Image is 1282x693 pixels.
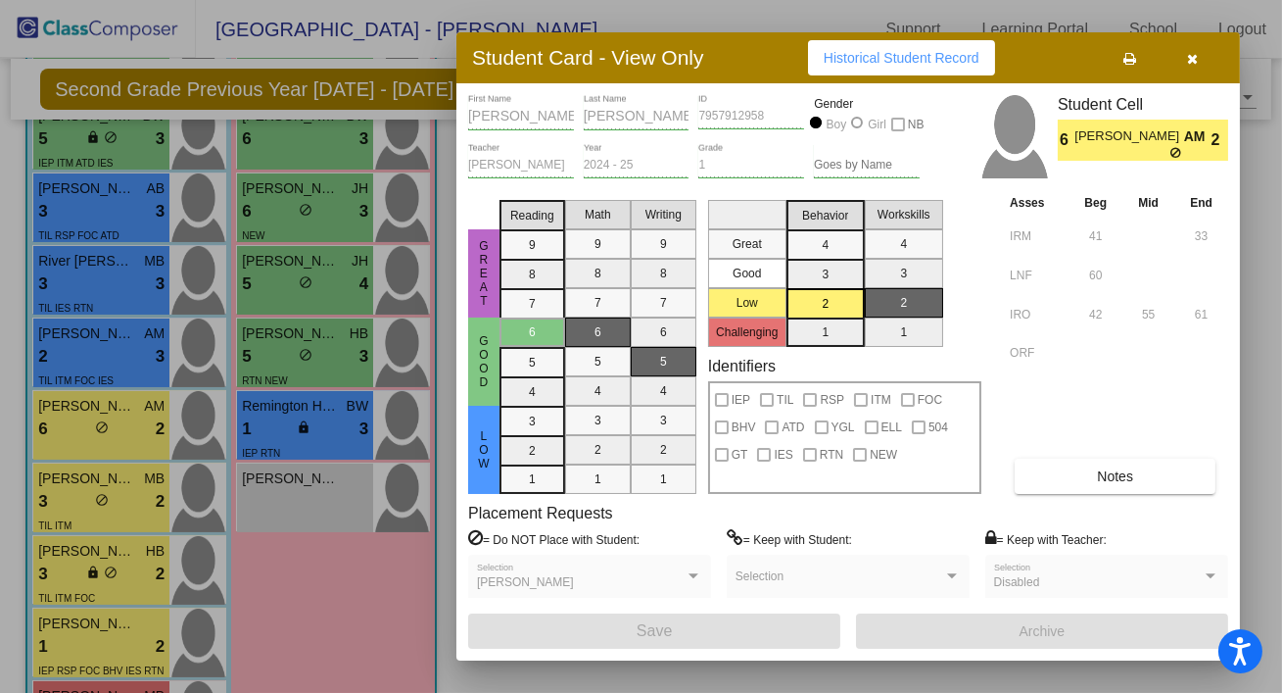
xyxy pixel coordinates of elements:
[867,116,886,133] div: Girl
[871,388,891,412] span: ITM
[777,388,793,412] span: TIL
[1010,222,1064,251] input: assessment
[1211,128,1228,152] span: 2
[870,443,897,467] span: NEW
[637,622,672,639] span: Save
[698,159,804,173] input: grade
[856,614,1228,649] button: Archive
[1097,469,1133,484] span: Notes
[814,95,920,113] mat-label: Gender
[1005,192,1068,214] th: Asses
[908,113,925,136] span: NB
[1020,623,1066,639] span: Archive
[732,416,756,439] span: BHV
[468,614,840,649] button: Save
[881,416,902,439] span: ELL
[1015,459,1215,494] button: Notes
[468,504,613,522] label: Placement Requests
[1010,300,1064,329] input: assessment
[918,388,942,412] span: FOC
[1074,126,1183,147] span: [PERSON_NAME]
[994,575,1040,589] span: Disabled
[1058,95,1228,114] h3: Student Cell
[820,443,843,467] span: RTN
[468,529,640,549] label: = Do NOT Place with Student:
[824,50,979,66] span: Historical Student Record
[985,529,1107,549] label: = Keep with Teacher:
[708,357,776,375] label: Identifiers
[475,239,493,308] span: Great
[820,388,844,412] span: RSP
[475,334,493,389] span: Good
[727,529,852,549] label: = Keep with Student:
[1068,192,1122,214] th: Beg
[808,40,995,75] button: Historical Student Record
[1010,261,1064,290] input: assessment
[698,110,804,124] input: Enter ID
[782,416,804,439] span: ATD
[1010,338,1064,368] input: assessment
[928,416,948,439] span: 504
[1174,192,1228,214] th: End
[475,429,493,470] span: Low
[472,45,704,70] h3: Student Card - View Only
[477,575,574,589] span: [PERSON_NAME]
[584,159,689,173] input: year
[732,443,748,467] span: GT
[468,159,574,173] input: teacher
[1058,128,1074,152] span: 6
[732,388,750,412] span: IEP
[774,443,792,467] span: IES
[831,416,855,439] span: YGL
[814,159,920,173] input: goes by name
[1184,126,1211,147] span: AM
[1122,192,1174,214] th: Mid
[826,116,847,133] div: Boy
